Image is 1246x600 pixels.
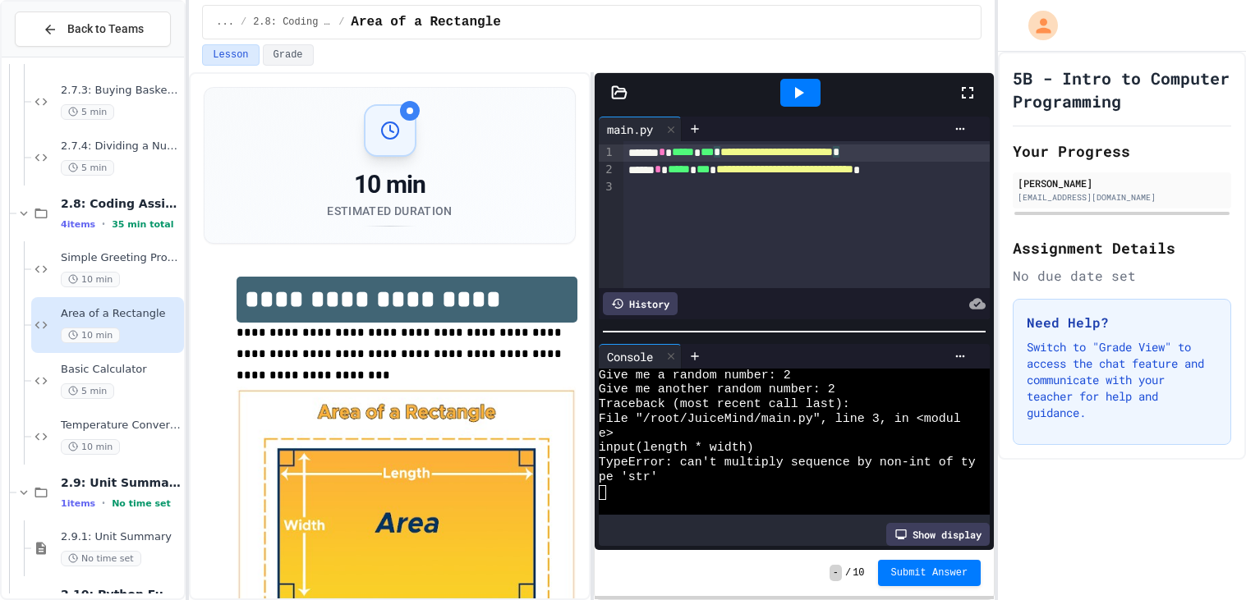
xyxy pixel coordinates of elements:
[1018,191,1226,204] div: [EMAIL_ADDRESS][DOMAIN_NAME]
[599,369,791,383] span: Give me a random number: 2
[1013,266,1231,286] div: No due date set
[61,251,181,265] span: Simple Greeting Program
[253,16,332,29] span: 2.8: Coding Assignments
[599,382,835,397] span: Give me another random number: 2
[327,203,452,219] div: Estimated Duration
[599,470,658,485] span: pe 'str'
[891,566,968,579] span: Submit Answer
[599,117,682,141] div: main.py
[1013,140,1231,163] h2: Your Progress
[603,292,678,315] div: History
[599,441,754,456] span: input(length * width)
[599,162,615,179] div: 2
[1011,7,1062,44] div: My Account
[886,523,990,546] div: Show display
[1027,339,1217,421] p: Switch to "Grade View" to access the chat feature and communicate with your teacher for help and ...
[61,498,95,509] span: 1 items
[61,551,141,566] span: No time set
[61,439,120,455] span: 10 min
[61,475,181,490] span: 2.9: Unit Summary
[67,21,144,38] span: Back to Teams
[1027,313,1217,332] h3: Need Help?
[112,219,173,230] span: 35 min total
[599,121,661,138] div: main.py
[263,44,314,66] button: Grade
[1018,176,1226,190] div: [PERSON_NAME]
[61,84,181,98] span: 2.7.3: Buying Basketballs
[338,16,344,29] span: /
[878,560,982,586] button: Submit Answer
[327,170,452,199] div: 10 min
[112,498,171,509] span: No time set
[845,566,851,579] span: /
[351,12,500,32] span: Area of a Rectangle
[61,160,114,176] span: 5 min
[102,218,105,231] span: •
[599,397,850,412] span: Traceback (most recent call last):
[830,565,842,581] span: -
[102,497,105,510] span: •
[599,456,976,470] span: TypeError: can't multiply sequence by non-int of ty
[61,530,181,544] span: 2.9.1: Unit Summary
[1013,66,1231,112] h1: 5B - Intro to Computer Programming
[61,327,120,343] span: 10 min
[1013,236,1231,259] h2: Assignment Details
[599,344,682,369] div: Console
[15,11,171,47] button: Back to Teams
[599,348,661,365] div: Console
[61,219,95,230] span: 4 items
[61,272,120,287] span: 10 min
[853,566,864,579] span: 10
[61,419,181,433] span: Temperature Converter
[599,179,615,195] div: 3
[61,196,181,211] span: 2.8: Coding Assignments
[202,44,259,66] button: Lesson
[599,144,615,162] div: 1
[61,140,181,153] span: 2.7.4: Dividing a Number
[599,427,614,442] span: e>
[61,307,181,321] span: Area of a Rectangle
[61,363,181,377] span: Basic Calculator
[241,16,246,29] span: /
[61,104,114,120] span: 5 min
[216,16,234,29] span: ...
[599,412,961,427] span: File "/root/JuiceMind/main.py", line 3, in <modul
[61,383,114,399] span: 5 min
